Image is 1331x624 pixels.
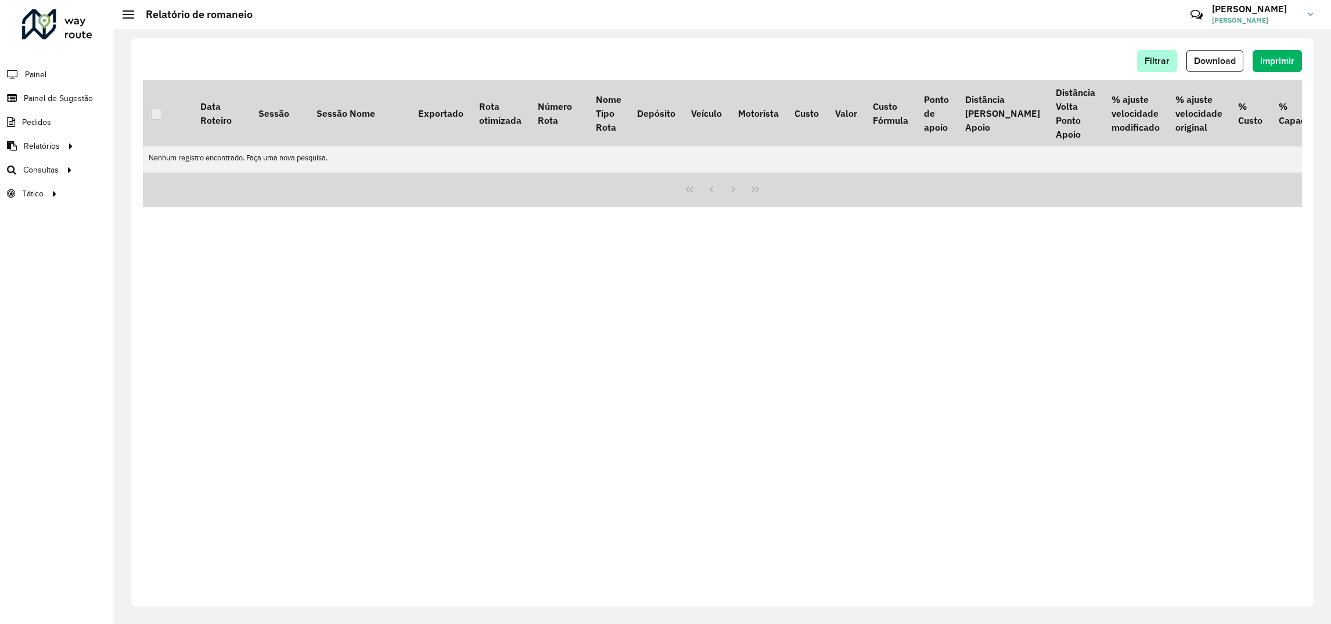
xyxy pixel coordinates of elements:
[471,80,529,146] th: Rota otimizada
[1212,15,1299,26] span: [PERSON_NAME]
[1048,80,1103,146] th: Distância Volta Ponto Apoio
[22,188,44,200] span: Tático
[1194,56,1236,66] span: Download
[23,164,59,176] span: Consultas
[1167,80,1230,146] th: % ajuste velocidade original
[134,8,253,21] h2: Relatório de romaneio
[1184,2,1209,27] a: Contato Rápido
[916,80,957,146] th: Ponto de apoio
[308,80,410,146] th: Sessão Nome
[1103,80,1167,146] th: % ajuste velocidade modificado
[24,92,93,105] span: Painel de Sugestão
[22,116,51,128] span: Pedidos
[786,80,826,146] th: Custo
[1186,50,1243,72] button: Download
[588,80,629,146] th: Nome Tipo Rota
[957,80,1048,146] th: Distância [PERSON_NAME] Apoio
[684,80,730,146] th: Veículo
[410,80,471,146] th: Exportado
[827,80,865,146] th: Valor
[24,140,60,152] span: Relatórios
[192,80,250,146] th: Data Roteiro
[1260,56,1294,66] span: Imprimir
[730,80,786,146] th: Motorista
[1231,80,1271,146] th: % Custo
[1137,50,1177,72] button: Filtrar
[25,69,46,81] span: Painel
[530,80,588,146] th: Número Rota
[1253,50,1302,72] button: Imprimir
[1145,56,1170,66] span: Filtrar
[1212,3,1299,15] h3: [PERSON_NAME]
[250,80,308,146] th: Sessão
[865,80,916,146] th: Custo Fórmula
[629,80,683,146] th: Depósito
